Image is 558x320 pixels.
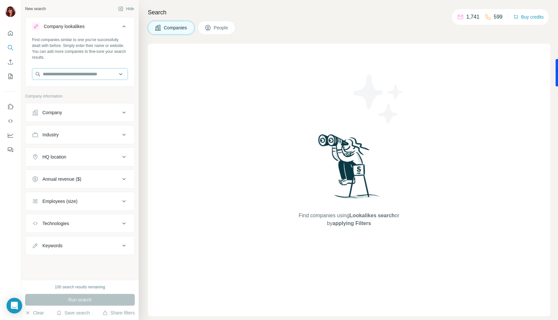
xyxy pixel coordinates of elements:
[114,4,139,14] button: Hide
[349,213,395,218] span: Lookalikes search
[25,127,134,143] button: Industry
[5,7,16,17] img: Avatar
[42,198,77,205] div: Employees (size)
[25,6,46,12] div: New search
[5,130,16,141] button: Dashboard
[297,212,401,227] span: Find companies using or by
[333,221,371,226] span: applying Filters
[5,70,16,82] button: My lists
[5,56,16,68] button: Enrich CSV
[25,105,134,120] button: Company
[214,24,229,31] span: People
[25,216,134,231] button: Technologies
[5,144,16,156] button: Feedback
[5,27,16,39] button: Quick start
[5,42,16,53] button: Search
[42,131,59,138] div: Industry
[56,310,90,316] button: Save search
[349,70,408,129] img: Surfe Illustration - Stars
[55,284,105,290] div: 100 search results remaining
[25,19,134,37] button: Company lookalikes
[148,8,550,17] h4: Search
[32,37,128,60] div: Find companies similar to one you've successfully dealt with before. Simply enter their name or w...
[25,310,44,316] button: Clear
[25,238,134,253] button: Keywords
[42,176,81,182] div: Annual revenue ($)
[42,242,62,249] div: Keywords
[494,13,503,21] p: 599
[7,298,22,313] div: Open Intercom Messenger
[42,154,66,160] div: HQ location
[42,220,69,227] div: Technologies
[42,109,62,116] div: Company
[25,171,134,187] button: Annual revenue ($)
[315,132,383,205] img: Surfe Illustration - Woman searching with binoculars
[466,13,479,21] p: 1,741
[25,93,135,99] p: Company information
[25,193,134,209] button: Employees (size)
[164,24,188,31] span: Companies
[25,149,134,165] button: HQ location
[5,101,16,113] button: Use Surfe on LinkedIn
[513,12,544,22] button: Buy credits
[44,23,85,30] div: Company lookalikes
[102,310,135,316] button: Share filters
[5,115,16,127] button: Use Surfe API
